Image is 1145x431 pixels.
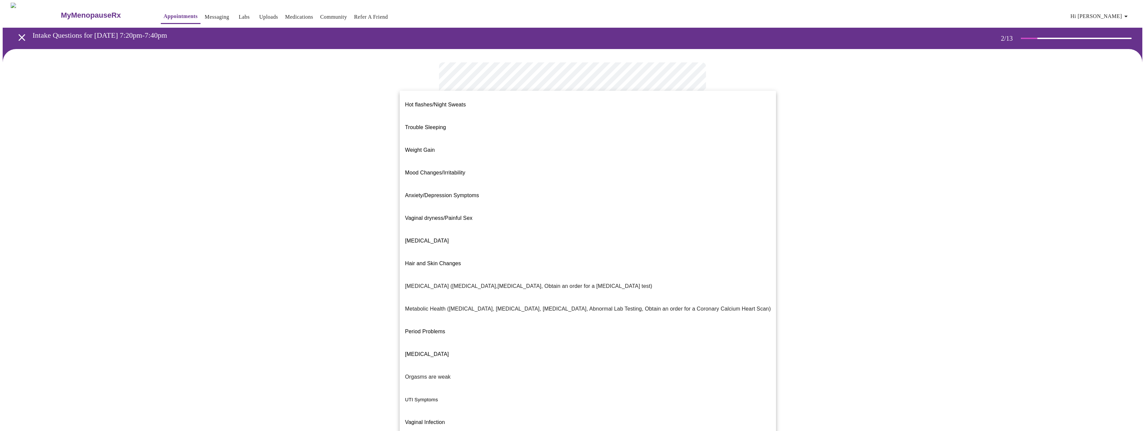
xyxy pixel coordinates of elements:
span: Vaginal dryness/Painful Sex [405,215,472,221]
span: Period Problems [405,329,445,334]
span: [MEDICAL_DATA] [405,351,449,357]
span: Hot flashes/Night Sweats [405,102,466,107]
p: Orgasms are weak [405,373,451,381]
span: Trouble Sleeping [405,124,446,130]
p: Metabolic Health ([MEDICAL_DATA], [MEDICAL_DATA], [MEDICAL_DATA], Abnormal Lab Testing, Obtain an... [405,305,771,313]
span: Weight Gain [405,147,435,153]
span: Vaginal Infection [405,419,445,425]
span: Mood Changes/Irritability [405,170,465,175]
span: Anxiety/Depression Symptoms [405,192,479,198]
span: [MEDICAL_DATA] [405,238,449,244]
span: UTI Symptoms [405,397,438,402]
p: [MEDICAL_DATA] ([MEDICAL_DATA],[MEDICAL_DATA], Obtain an order for a [MEDICAL_DATA] test) [405,282,652,290]
span: Hair and Skin Changes [405,261,461,266]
